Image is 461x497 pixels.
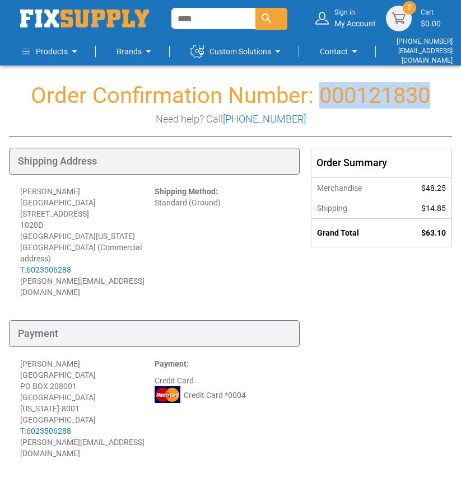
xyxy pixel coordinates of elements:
div: My Account [334,8,376,29]
span: 0 [408,3,412,12]
a: 6023506288 [26,426,71,435]
span: $63.10 [421,228,446,237]
div: Standard (Ground) [155,186,289,298]
span: Credit Card *0004 [184,390,246,401]
div: Payment [9,320,300,347]
a: Products [22,40,81,63]
span: $14.85 [421,204,446,213]
span: $0.00 [421,19,441,28]
div: Credit Card [155,358,289,459]
a: [PHONE_NUMBER] [223,113,306,125]
img: Fix Industrial Supply [20,10,149,27]
div: [PERSON_NAME] [GEOGRAPHIC_DATA] PO BOX 208001 [GEOGRAPHIC_DATA][US_STATE]-8001 [GEOGRAPHIC_DATA] ... [20,358,155,459]
th: Merchandise [311,177,397,198]
small: Cart [421,8,441,17]
small: Sign in [334,8,376,17]
th: Shipping [311,198,397,219]
div: Shipping Address [9,148,300,175]
img: MC [155,386,180,403]
h1: Order Confirmation Number: 000121830 [9,83,452,108]
strong: Shipping Method: [155,187,218,196]
strong: Grand Total [317,228,359,237]
span: $48.25 [421,184,446,193]
strong: Payment: [155,359,189,368]
a: store logo [20,10,149,27]
a: Custom Solutions [190,40,285,63]
div: [PERSON_NAME] [GEOGRAPHIC_DATA] [STREET_ADDRESS] 1020D [GEOGRAPHIC_DATA][US_STATE] [GEOGRAPHIC_DA... [20,186,155,298]
a: Contact [320,40,361,63]
div: Order Summary [311,148,451,177]
a: [EMAIL_ADDRESS][DOMAIN_NAME] [398,47,453,64]
h3: Need help? Call [9,114,452,125]
a: Brands [117,40,155,63]
a: [PHONE_NUMBER] [397,37,453,45]
a: 6023506288 [26,265,71,274]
